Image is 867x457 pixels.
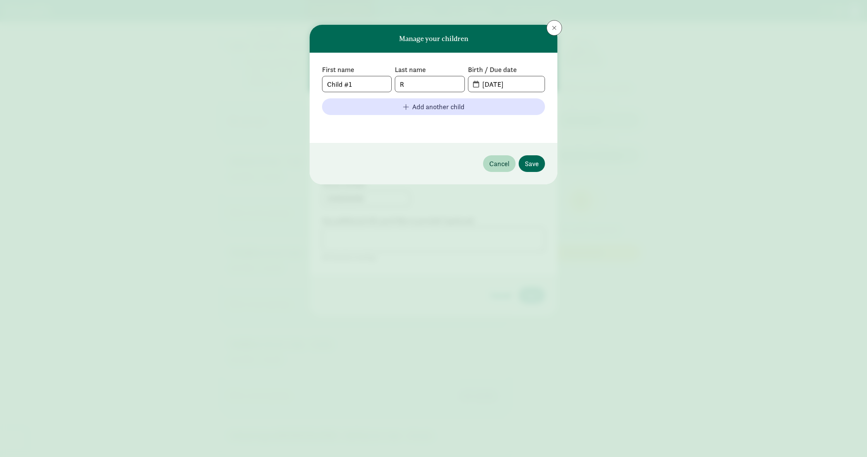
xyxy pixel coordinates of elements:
[322,98,545,115] button: Add another child
[468,65,545,74] label: Birth / Due date
[483,155,516,172] button: Cancel
[478,76,545,92] input: MM-DD-YYYY
[322,65,392,74] label: First name
[395,65,464,74] label: Last name
[519,155,545,172] button: Save
[399,35,468,43] h6: Manage your children
[489,158,509,169] span: Cancel
[525,158,539,169] span: Save
[412,101,464,112] span: Add another child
